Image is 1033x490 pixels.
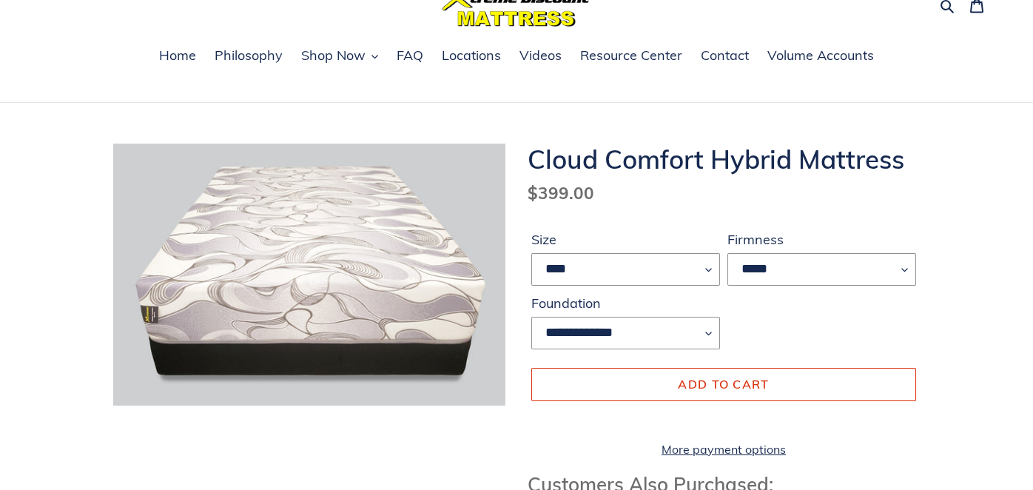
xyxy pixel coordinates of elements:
a: Contact [693,45,756,67]
a: Philosophy [207,45,290,67]
span: Videos [519,47,562,64]
span: Resource Center [580,47,682,64]
span: Volume Accounts [767,47,874,64]
a: Volume Accounts [760,45,881,67]
h1: Cloud Comfort Hybrid Mattress [528,144,920,175]
a: Locations [434,45,508,67]
span: Shop Now [301,47,366,64]
button: Shop Now [294,45,386,67]
span: $399.00 [528,182,594,204]
span: Contact [701,47,749,64]
a: Home [152,45,203,67]
label: Size [531,229,720,249]
a: FAQ [389,45,431,67]
a: More payment options [531,440,916,458]
span: Add to cart [678,377,769,392]
a: Resource Center [573,45,690,67]
label: Foundation [531,293,720,313]
a: Videos [512,45,569,67]
span: Philosophy [215,47,283,64]
label: Firmness [727,229,916,249]
span: Locations [442,47,501,64]
span: FAQ [397,47,423,64]
button: Add to cart [531,368,916,400]
span: Home [159,47,196,64]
